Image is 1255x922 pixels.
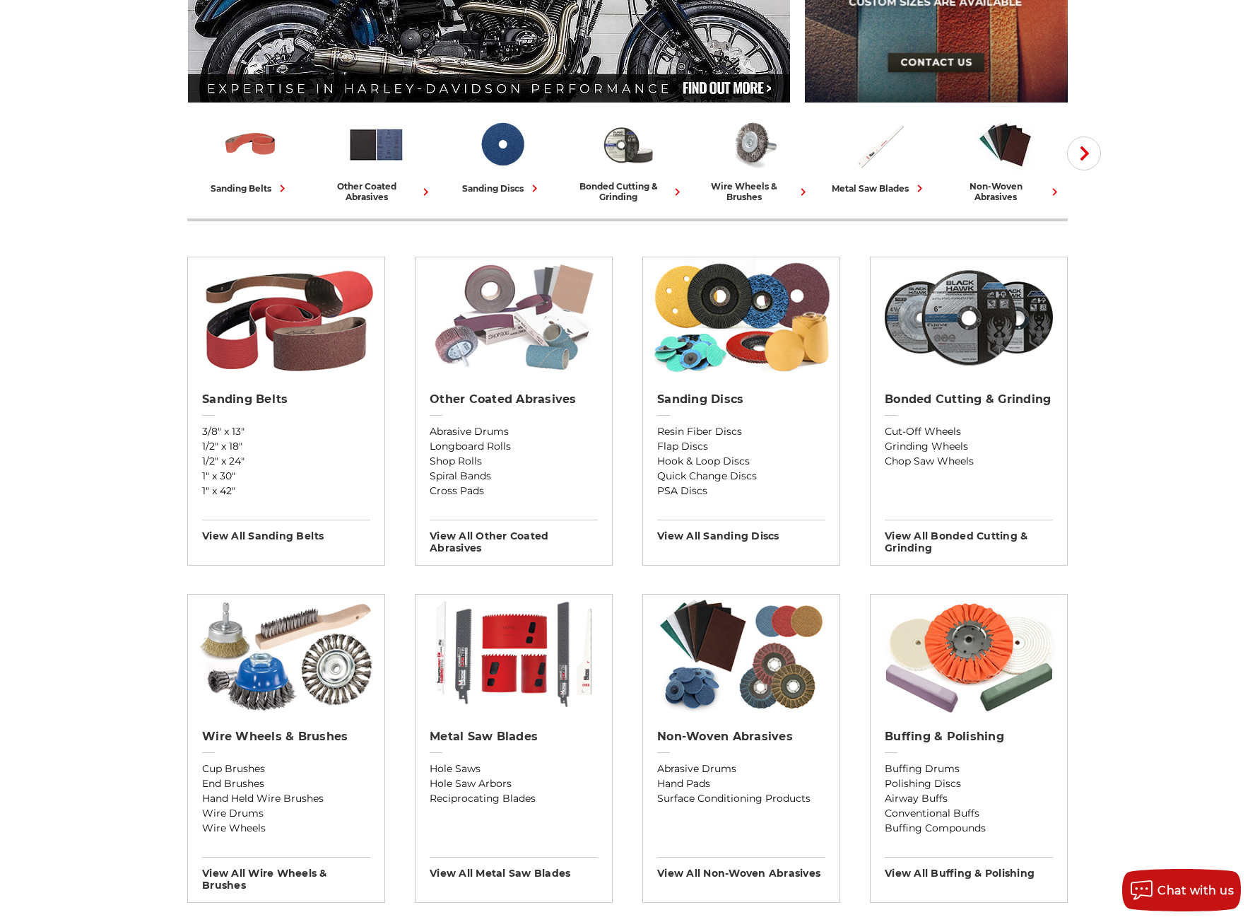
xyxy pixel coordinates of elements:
img: Metal Saw Blades [850,115,909,174]
a: wire wheels & brushes [696,115,811,202]
a: Cup Brushes [202,761,370,776]
a: Flap Discs [657,439,825,454]
a: PSA Discs [657,484,825,498]
a: Resin Fiber Discs [657,424,825,439]
a: Cut-Off Wheels [885,424,1053,439]
a: Polishing Discs [885,776,1053,791]
img: Other Coated Abrasives [347,115,406,174]
a: Buffing Drums [885,761,1053,776]
h2: Buffing & Polishing [885,730,1053,744]
a: 1" x 30" [202,469,370,484]
a: Conventional Buffs [885,806,1053,821]
a: Surface Conditioning Products [657,791,825,806]
a: End Brushes [202,776,370,791]
div: bonded cutting & grinding [570,181,685,202]
a: 3/8" x 13" [202,424,370,439]
div: sanding discs [462,181,542,196]
a: Hand Pads [657,776,825,791]
a: Cross Pads [430,484,598,498]
img: Wire Wheels & Brushes [724,115,783,174]
div: non-woven abrasives [948,181,1062,202]
a: Hand Held Wire Brushes [202,791,370,806]
span: Chat with us [1157,884,1234,897]
a: 1/2" x 24" [202,454,370,469]
a: 1" x 42" [202,484,370,498]
h3: View All sanding discs [657,520,825,542]
a: Hole Saws [430,761,598,776]
h3: View All non-woven abrasives [657,857,825,880]
h2: Bonded Cutting & Grinding [885,392,1053,407]
a: other coated abrasives [319,115,433,202]
h3: View All other coated abrasives [430,520,598,554]
img: Metal Saw Blades [423,595,606,715]
img: Bonded Cutting & Grinding [878,257,1061,378]
h2: Sanding Belts [202,392,370,407]
a: Buffing Compounds [885,821,1053,836]
a: bonded cutting & grinding [570,115,685,202]
h2: Other Coated Abrasives [430,392,598,407]
img: Sanding Discs [473,115,531,174]
a: 1/2" x 18" [202,439,370,454]
h2: Non-woven Abrasives [657,730,825,744]
h2: Sanding Discs [657,392,825,407]
h2: Metal Saw Blades [430,730,598,744]
h2: Wire Wheels & Brushes [202,730,370,744]
a: Grinding Wheels [885,439,1053,454]
img: Other Coated Abrasives [423,257,606,378]
a: Quick Change Discs [657,469,825,484]
a: Shop Rolls [430,454,598,469]
div: sanding belts [211,181,290,196]
button: Next [1067,136,1101,170]
a: Abrasive Drums [657,761,825,776]
img: Wire Wheels & Brushes [195,595,378,715]
h3: View All sanding belts [202,520,370,542]
a: Airway Buffs [885,791,1053,806]
h3: View All metal saw blades [430,857,598,880]
img: Non-woven Abrasives [650,595,833,715]
h3: View All bonded cutting & grinding [885,520,1053,554]
a: Hole Saw Arbors [430,776,598,791]
img: Sanding Belts [221,115,280,174]
h3: View All wire wheels & brushes [202,857,370,892]
a: Spiral Bands [430,469,598,484]
div: other coated abrasives [319,181,433,202]
img: Bonded Cutting & Grinding [599,115,657,174]
a: Chop Saw Wheels [885,454,1053,469]
a: Abrasive Drums [430,424,598,439]
a: Wire Wheels [202,821,370,836]
h3: View All buffing & polishing [885,857,1053,880]
img: Non-woven Abrasives [976,115,1035,174]
img: Buffing & Polishing [878,595,1061,715]
a: Reciprocating Blades [430,791,598,806]
a: non-woven abrasives [948,115,1062,202]
a: Longboard Rolls [430,439,598,454]
button: Chat with us [1122,869,1241,911]
a: Hook & Loop Discs [657,454,825,469]
img: Sanding Discs [650,257,833,378]
a: sanding discs [444,115,559,196]
div: wire wheels & brushes [696,181,811,202]
div: metal saw blades [832,181,927,196]
a: Wire Drums [202,806,370,821]
img: Sanding Belts [195,257,378,378]
a: metal saw blades [822,115,936,196]
a: sanding belts [193,115,307,196]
